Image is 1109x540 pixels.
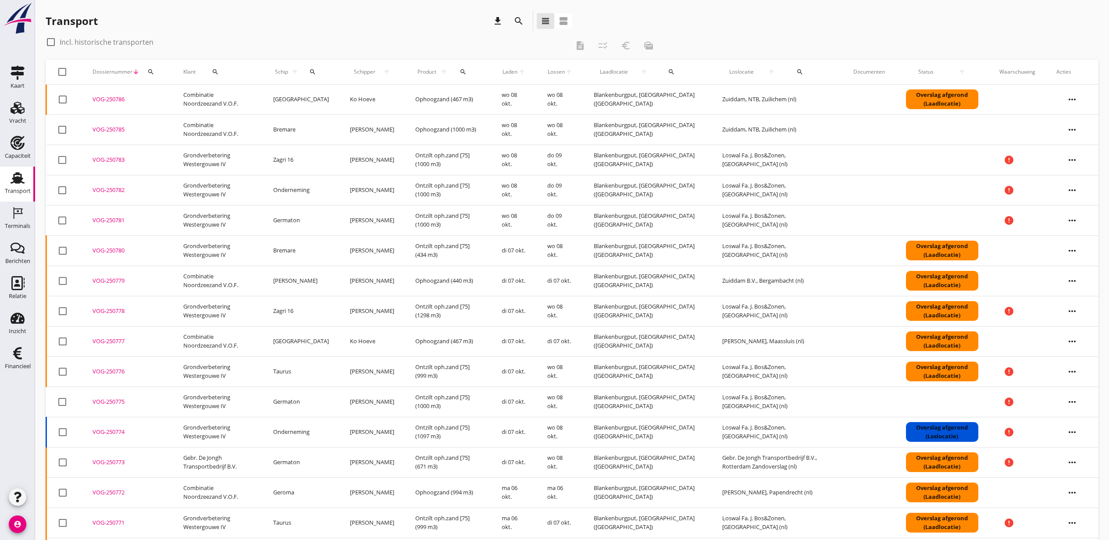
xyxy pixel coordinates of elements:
[93,68,132,76] span: Dossiernummer
[339,205,405,235] td: [PERSON_NAME]
[906,362,978,381] div: Overslag afgerond (Laadlocatie)
[263,356,339,387] td: Taurus
[173,145,263,175] td: Grondverbetering Westergouwe IV
[1060,450,1084,475] i: more_horiz
[339,508,405,538] td: [PERSON_NAME]
[583,447,712,477] td: Blankenburgput, [GEOGRAPHIC_DATA] ([GEOGRAPHIC_DATA])
[173,175,263,205] td: Grondverbetering Westergouwe IV
[5,258,30,264] div: Berichten
[405,85,491,115] td: Ophoogzand (467 m3)
[405,387,491,417] td: Ontzilt oph.zand [75] (1000 m3)
[5,223,30,229] div: Terminals
[173,235,263,266] td: Grondverbetering Westergouwe IV
[537,85,583,115] td: wo 08 okt.
[405,477,491,508] td: Ophoogzand (994 m3)
[1056,68,1088,76] div: Acties
[60,38,153,46] label: Incl. historische transporten
[93,367,162,376] div: VOG-250776
[906,89,978,109] div: Overslag afgerond (Laadlocatie)
[558,16,569,26] i: view_agenda
[11,83,25,89] div: Kaart
[405,508,491,538] td: Ontzilt oph.zand [75] (999 m3)
[906,422,978,442] div: Overslag afgerond (Loslocatie)
[339,356,405,387] td: [PERSON_NAME]
[405,235,491,266] td: Ontzilt oph.zand [75] (434 m3)
[537,447,583,477] td: wo 08 okt.
[1060,208,1084,233] i: more_horiz
[1060,178,1084,202] i: more_horiz
[712,387,843,417] td: Loswal Fa. J. Bos&Zonen, [GEOGRAPHIC_DATA] (nl)
[583,235,712,266] td: Blankenburgput, [GEOGRAPHIC_DATA] ([GEOGRAPHIC_DATA])
[1004,518,1014,528] i: error
[415,68,439,76] span: Product
[173,85,263,115] td: Combinatie Noordzeezand V.O.F.
[1004,185,1014,195] i: error
[9,515,26,533] i: account_circle
[537,296,583,326] td: wo 08 okt.
[906,452,978,472] div: Overslag afgerond (Laadlocatie)
[93,95,162,104] div: VOG-250786
[5,153,31,159] div: Capaciteit
[9,118,26,124] div: Vracht
[1060,87,1084,112] i: more_horiz
[583,266,712,296] td: Blankenburgput, [GEOGRAPHIC_DATA] ([GEOGRAPHIC_DATA])
[350,68,379,76] span: Schipper
[309,68,316,75] i: search
[492,16,503,26] i: download
[93,337,162,346] div: VOG-250777
[906,271,978,291] div: Overslag afgerond (Laadlocatie)
[405,266,491,296] td: Ophoogzand (440 m3)
[93,519,162,527] div: VOG-250771
[712,417,843,447] td: Loswal Fa. J. Bos&Zonen, [GEOGRAPHIC_DATA] (nl)
[491,266,537,296] td: di 07 okt.
[634,68,653,75] i: arrow_upward
[289,68,300,75] i: arrow_upward
[518,68,526,75] i: arrow_upward
[93,307,162,316] div: VOG-250778
[502,68,518,76] span: Laden
[1004,397,1014,407] i: error
[1060,480,1084,505] i: more_horiz
[906,483,978,502] div: Overslag afgerond (Laadlocatie)
[712,114,843,145] td: Zuiddam, NTB, Zuilichem (nl)
[339,417,405,447] td: [PERSON_NAME]
[491,417,537,447] td: di 07 okt.
[339,266,405,296] td: [PERSON_NAME]
[1060,420,1084,444] i: more_horiz
[999,68,1035,76] div: Waarschuwing
[405,296,491,326] td: Ontzilt oph.zand [75] (1298 m3)
[583,205,712,235] td: Blankenburgput, [GEOGRAPHIC_DATA] ([GEOGRAPHIC_DATA])
[712,356,843,387] td: Loswal Fa. J. Bos&Zonen, [GEOGRAPHIC_DATA] (nl)
[405,205,491,235] td: Ontzilt oph.zand [75] (1000 m3)
[712,205,843,235] td: Loswal Fa. J. Bos&Zonen, [GEOGRAPHIC_DATA] (nl)
[339,85,405,115] td: Ko Hoeve
[712,85,843,115] td: Zuiddam, NTB, Zuilichem (nl)
[339,447,405,477] td: [PERSON_NAME]
[405,356,491,387] td: Ontzilt oph.zand [75] (999 m3)
[712,145,843,175] td: Loswal Fa. J. Bos&Zonen, [GEOGRAPHIC_DATA] (nl)
[513,16,524,26] i: search
[1004,366,1014,377] i: error
[173,356,263,387] td: Grondverbetering Westergouwe IV
[537,387,583,417] td: wo 08 okt.
[906,513,978,533] div: Overslag afgerond (Laadlocatie)
[1060,238,1084,263] i: more_horiz
[263,235,339,266] td: Bremare
[583,85,712,115] td: Blankenburgput, [GEOGRAPHIC_DATA] ([GEOGRAPHIC_DATA])
[491,205,537,235] td: wo 08 okt.
[173,205,263,235] td: Grondverbetering Westergouwe IV
[339,477,405,508] td: [PERSON_NAME]
[5,188,31,194] div: Transport
[263,447,339,477] td: Germaton
[853,68,885,76] div: Documenten
[93,216,162,225] div: VOG-250781
[491,235,537,266] td: di 07 okt.
[9,293,26,299] div: Relatie
[212,68,219,75] i: search
[906,241,978,260] div: Overslag afgerond (Laadlocatie)
[491,85,537,115] td: wo 08 okt.
[583,387,712,417] td: Blankenburgput, [GEOGRAPHIC_DATA] ([GEOGRAPHIC_DATA])
[491,447,537,477] td: di 07 okt.
[173,417,263,447] td: Grondverbetering Westergouwe IV
[173,387,263,417] td: Grondverbetering Westergouwe IV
